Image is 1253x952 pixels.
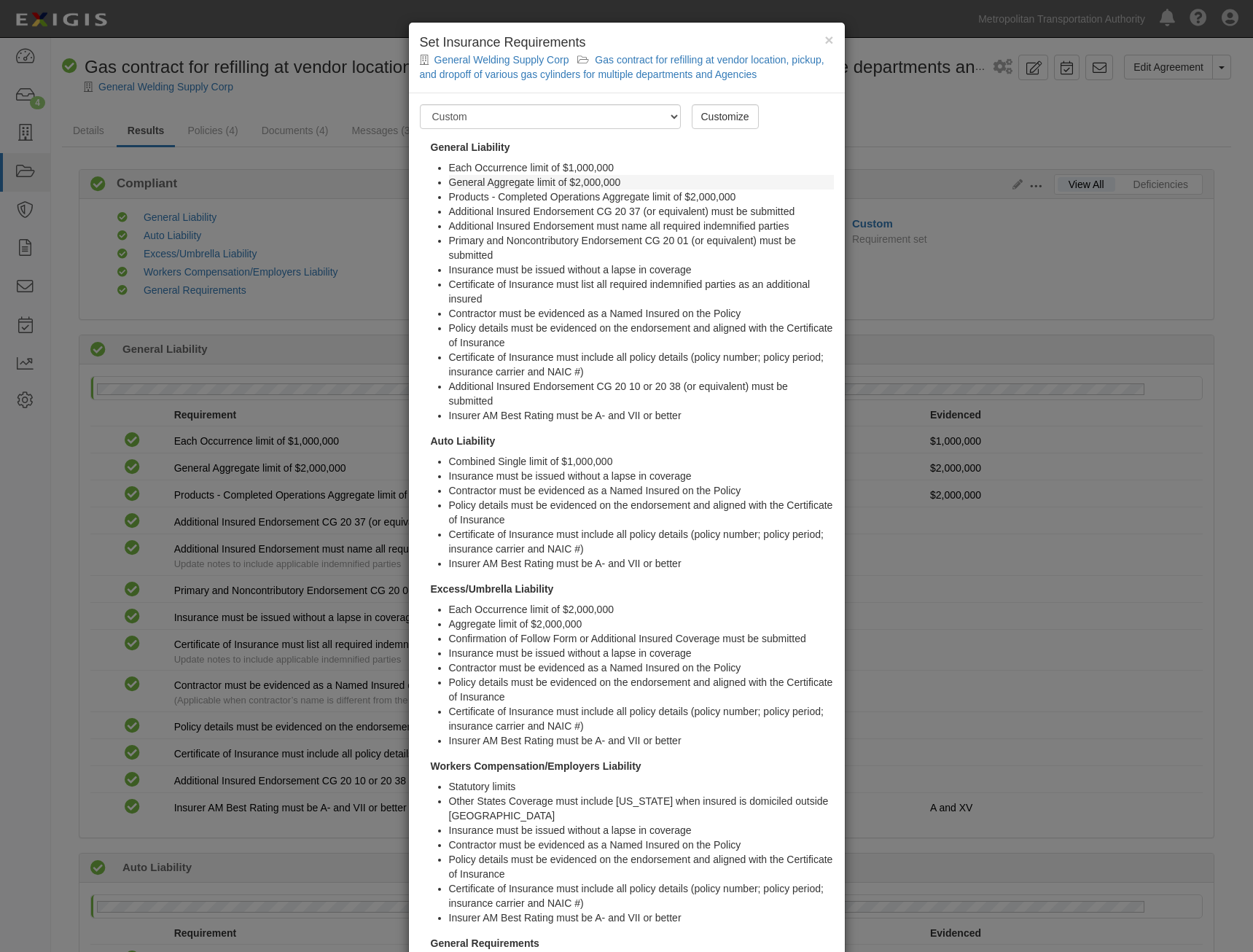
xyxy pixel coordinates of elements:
[824,32,833,47] button: Close
[449,498,834,527] li: Policy details must be evidenced on the endorsement and aligned with the Certificate of Insurance
[431,760,641,772] strong: Workers Compensation/Employers Liability
[449,556,834,571] li: Insurer AM Best Rating must be A- and VII or better
[449,306,834,321] li: Contractor must be evidenced as a Named Insured on the Policy
[824,31,833,48] span: ×
[449,350,834,379] li: Certificate of Insurance must include all policy details (policy number; policy period; insurance...
[449,379,834,408] li: Additional Insured Endorsement CG 20 10 or 20 38 (or equivalent) must be submitted
[449,779,834,794] li: Statutory limits
[449,160,834,175] li: Each Occurrence limit of $1,000,000
[431,141,510,153] strong: General Liability
[449,733,834,748] li: Insurer AM Best Rating must be A- and VII or better
[449,704,834,733] li: Certificate of Insurance must include all policy details (policy number; policy period; insurance...
[449,190,834,204] li: Products - Completed Operations Aggregate limit of $2,000,000
[449,454,834,469] li: Combined Single limit of $1,000,000
[449,617,834,631] li: Aggregate limit of $2,000,000
[449,881,834,910] li: Certificate of Insurance must include all policy details (policy number; policy period; insurance...
[420,54,824,80] a: Gas contract for refilling at vendor location, pickup, and dropoff of various gas cylinders for m...
[449,794,834,823] li: Other States Coverage must include [US_STATE] when insured is domiciled outside [GEOGRAPHIC_DATA]
[431,937,539,949] strong: General Requirements
[449,219,834,233] li: Additional Insured Endorsement must name all required indemnified parties
[449,408,834,423] li: Insurer AM Best Rating must be A- and VII or better
[449,602,834,617] li: Each Occurrence limit of $2,000,000
[692,104,759,129] a: Customize
[449,660,834,675] li: Contractor must be evidenced as a Named Insured on the Policy
[449,233,834,262] li: Primary and Noncontributory Endorsement CG 20 01 (or equivalent) must be submitted
[449,469,834,483] li: Insurance must be issued without a lapse in coverage
[449,527,834,556] li: Certificate of Insurance must include all policy details (policy number; policy period; insurance...
[449,483,834,498] li: Contractor must be evidenced as a Named Insured on the Policy
[449,646,834,660] li: Insurance must be issued without a lapse in coverage
[449,204,834,219] li: Additional Insured Endorsement CG 20 37 (or equivalent) must be submitted
[449,910,834,925] li: Insurer AM Best Rating must be A- and VII or better
[449,277,834,306] li: Certificate of Insurance must list all required indemnified parties as an additional insured
[434,54,569,66] a: General Welding Supply Corp
[449,675,834,704] li: Policy details must be evidenced on the endorsement and aligned with the Certificate of Insurance
[420,34,834,52] h4: Set Insurance Requirements
[449,175,834,190] li: General Aggregate limit of $2,000,000
[449,321,834,350] li: Policy details must be evidenced on the endorsement and aligned with the Certificate of Insurance
[431,435,496,447] strong: Auto Liability
[449,631,834,646] li: Confirmation of Follow Form or Additional Insured Coverage must be submitted
[449,823,834,838] li: Insurance must be issued without a lapse in coverage
[431,583,554,595] strong: Excess/Umbrella Liability
[449,852,834,881] li: Policy details must be evidenced on the endorsement and aligned with the Certificate of Insurance
[449,838,834,852] li: Contractor must be evidenced as a Named Insured on the Policy
[449,262,834,277] li: Insurance must be issued without a lapse in coverage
